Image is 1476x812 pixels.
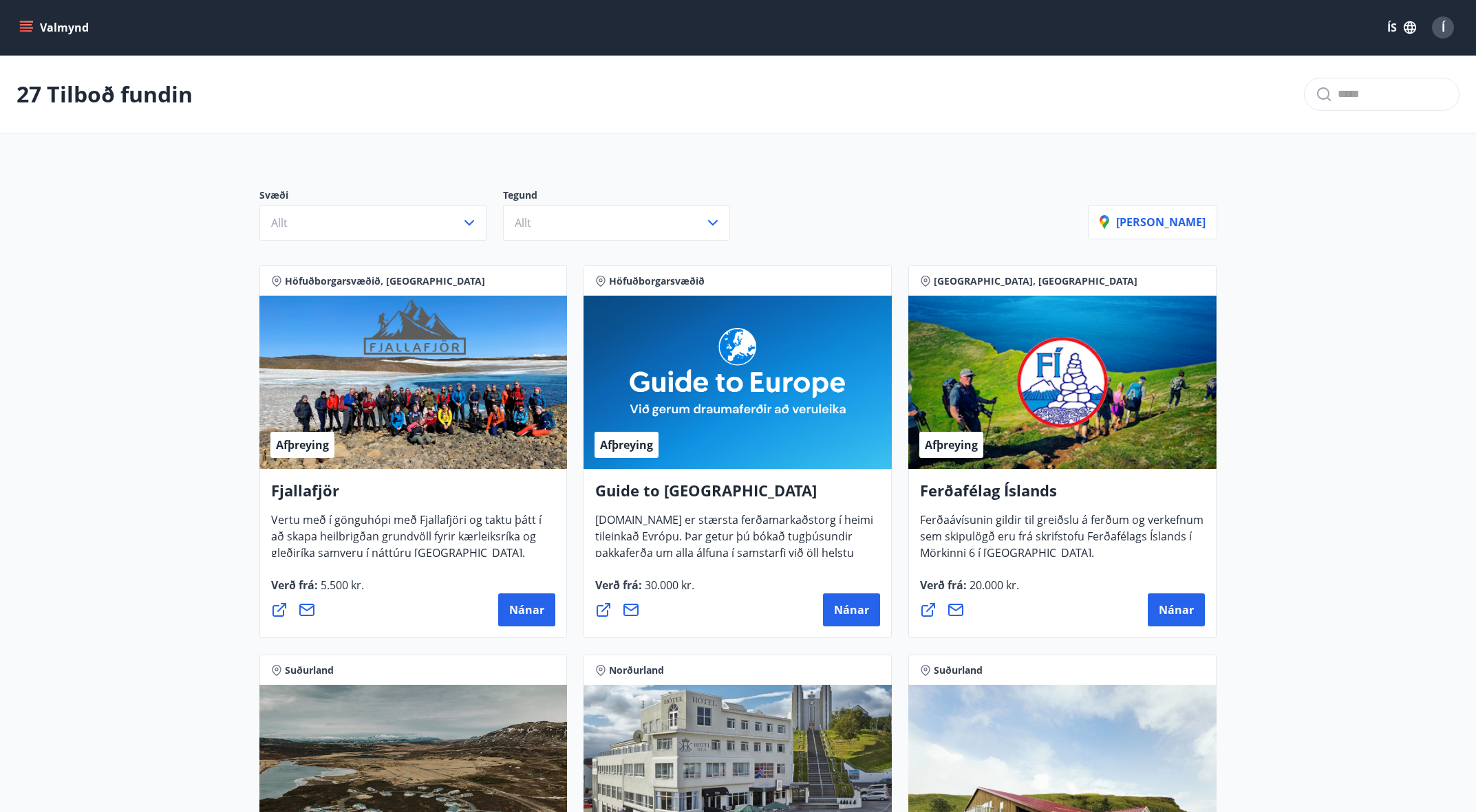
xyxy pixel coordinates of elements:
[503,205,730,241] button: Allt
[503,188,747,205] p: Tegund
[271,578,364,604] span: Verð frá :
[920,480,1205,512] h4: Ferðafélag Íslands
[17,15,94,40] button: menu
[509,602,544,617] span: Nánar
[595,578,694,604] span: Verð frá :
[1159,602,1194,617] span: Nánar
[595,480,880,512] h4: Guide to [GEOGRAPHIC_DATA]
[823,593,880,626] button: Nánar
[285,663,334,677] span: Suðurland
[925,437,978,452] span: Afþreying
[600,437,653,452] span: Afþreying
[17,79,193,109] p: 27 Tilboð fundin
[271,512,542,571] span: Vertu með í gönguhópi með Fjallafjöri og taktu þátt í að skapa heilbrigðan grundvöll fyrir kærlei...
[920,512,1204,571] span: Ferðaávísunin gildir til greiðslu á ferðum og verkefnum sem skipulögð eru frá skrifstofu Ferðafél...
[609,663,664,677] span: Norðurland
[934,663,983,677] span: Suðurland
[834,602,869,617] span: Nánar
[271,480,556,512] h4: Fjallafjör
[498,593,555,626] button: Nánar
[285,274,485,288] span: Höfuðborgarsvæðið, [GEOGRAPHIC_DATA]
[609,274,705,288] span: Höfuðborgarsvæðið
[1426,11,1459,44] button: Í
[595,512,873,604] span: [DOMAIN_NAME] er stærsta ferðamarkaðstorg í heimi tileinkað Evrópu. Þar getur þú bókað tugþúsundi...
[259,188,503,205] p: Svæði
[642,578,694,593] span: 30.000 kr.
[1148,593,1205,626] button: Nánar
[1100,215,1206,230] p: [PERSON_NAME]
[920,578,1019,604] span: Verð frá :
[515,215,531,230] span: Allt
[934,274,1137,288] span: [GEOGRAPHIC_DATA], [GEOGRAPHIC_DATA]
[276,437,329,452] span: Afþreying
[1088,205,1217,239] button: [PERSON_NAME]
[1442,20,1445,35] span: Í
[271,215,288,230] span: Allt
[318,578,364,593] span: 5.500 kr.
[1380,15,1424,40] button: ÍS
[259,205,486,241] button: Allt
[967,578,1019,593] span: 20.000 kr.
